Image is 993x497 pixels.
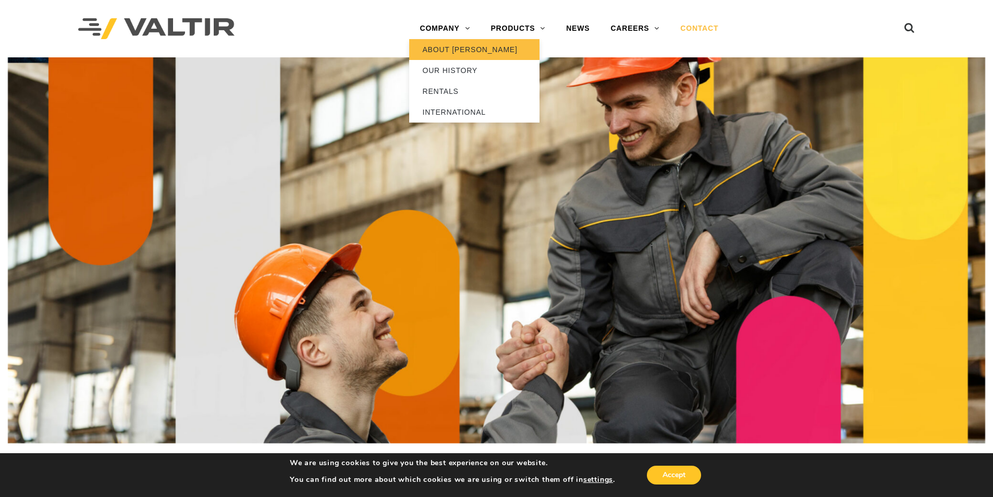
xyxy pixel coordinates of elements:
a: OUR HISTORY [409,60,540,81]
p: You can find out more about which cookies we are using or switch them off in . [290,475,615,484]
img: Valtir [78,18,235,40]
a: CONTACT [670,18,729,39]
button: settings [583,475,613,484]
a: RENTALS [409,81,540,102]
a: CAREERS [600,18,670,39]
p: We are using cookies to give you the best experience on our website. [290,458,615,468]
a: INTERNATIONAL [409,102,540,123]
a: PRODUCTS [480,18,556,39]
a: COMPANY [409,18,480,39]
a: NEWS [556,18,600,39]
img: Contact_1 [8,57,985,443]
button: Accept [647,466,701,484]
a: ABOUT [PERSON_NAME] [409,39,540,60]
